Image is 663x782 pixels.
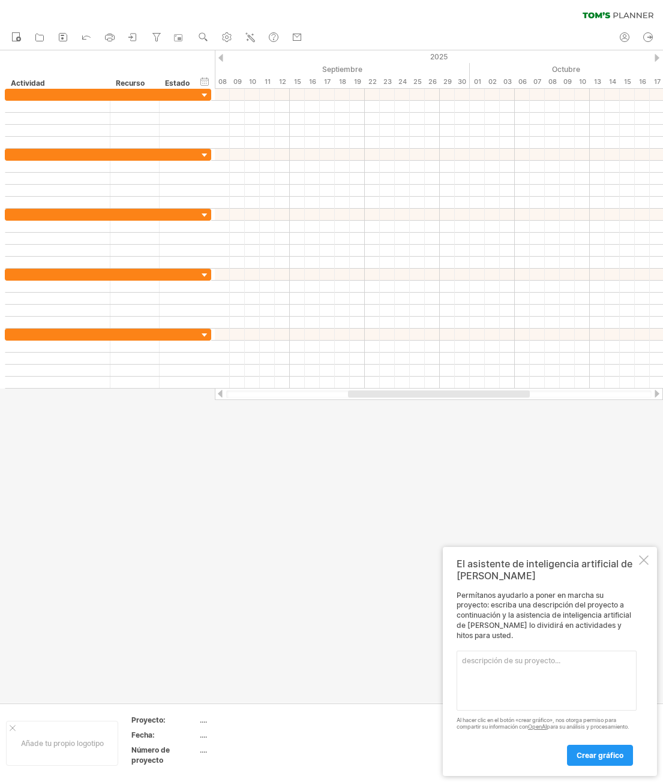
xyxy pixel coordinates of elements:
[654,77,661,86] font: 17
[218,77,227,86] font: 08
[260,76,275,88] div: Jueves, 11 de septiembre de 2025
[200,715,207,724] font: ....
[265,77,271,86] font: 11
[457,717,616,730] font: Al hacer clic en el botón «crear gráfico», nos otorga permiso para compartir su información con
[440,76,455,88] div: Lunes, 29 de septiembre de 2025
[609,77,616,86] font: 14
[309,77,316,86] font: 16
[503,77,512,86] font: 03
[410,76,425,88] div: Jueves, 25 de septiembre de 2025
[620,76,635,88] div: Miércoles, 15 de octubre de 2025
[605,76,620,88] div: Martes, 14 de octubre de 2025
[470,76,485,88] div: Miércoles, 1 de octubre de 2025
[131,745,170,765] font: Número de proyecto
[579,77,586,86] font: 10
[594,77,601,86] font: 13
[567,745,633,766] a: crear gráfico
[165,79,190,88] font: Estado
[485,76,500,88] div: Jueves, 2 de octubre de 2025
[294,77,301,86] font: 15
[354,77,361,86] font: 19
[457,558,632,582] font: El asistente de inteligencia artificial de [PERSON_NAME]
[322,65,362,74] font: Septiembre
[575,76,590,88] div: Viernes, 10 de octubre de 2025
[635,76,650,88] div: Jueves, 16 de octubre de 2025
[548,77,557,86] font: 08
[624,77,631,86] font: 15
[474,77,481,86] font: 01
[350,76,365,88] div: Viernes, 19 de septiembre de 2025
[275,76,290,88] div: Viernes, 12 de septiembre de 2025
[116,79,145,88] font: Recurso
[488,77,497,86] font: 02
[458,77,466,86] font: 30
[233,77,242,86] font: 09
[131,715,166,724] font: Proyecto:
[395,76,410,88] div: Miércoles, 24 de septiembre de 2025
[368,77,377,86] font: 22
[131,730,155,739] font: Fecha:
[245,76,260,88] div: Miércoles, 10 de septiembre de 2025
[413,77,422,86] font: 25
[398,77,407,86] font: 24
[515,76,530,88] div: Lunes, 6 de octubre de 2025
[279,77,286,86] font: 12
[230,76,245,88] div: Martes, 9 de septiembre de 2025
[518,77,527,86] font: 06
[577,751,623,760] font: crear gráfico
[11,79,45,88] font: Actividad
[215,76,230,88] div: Lunes, 8 de septiembre de 2025
[547,723,629,730] font: para su análisis y procesamiento.
[324,77,331,86] font: 17
[290,76,305,88] div: Lunes, 15 de septiembre de 2025
[528,723,547,730] a: OpenAI
[365,76,380,88] div: Lunes, 22 de septiembre de 2025
[545,76,560,88] div: Miércoles, 8 de octubre de 2025
[305,76,320,88] div: Martes, 16 de septiembre de 2025
[339,77,346,86] font: 18
[457,591,631,640] font: Permítanos ayudarlo a poner en marcha su proyecto: escriba una descripción del proyecto a continu...
[500,76,515,88] div: Viernes, 3 de octubre de 2025
[430,52,448,61] font: 2025
[639,77,646,86] font: 16
[563,77,572,86] font: 09
[455,76,470,88] div: Martes, 30 de septiembre de 2025
[200,745,207,754] font: ....
[335,76,350,88] div: Jueves, 18 de septiembre de 2025
[140,63,470,76] div: Septiembre de 2025
[560,76,575,88] div: Jueves, 9 de octubre de 2025
[320,76,335,88] div: Miércoles, 17 de septiembre de 2025
[383,77,392,86] font: 23
[21,739,104,748] font: Añade tu propio logotipo
[443,77,452,86] font: 29
[590,76,605,88] div: Lunes, 13 de octubre de 2025
[249,77,256,86] font: 10
[530,76,545,88] div: Martes, 7 de octubre de 2025
[552,65,580,74] font: Octubre
[425,76,440,88] div: Viernes, 26 de septiembre de 2025
[533,77,541,86] font: 07
[428,77,437,86] font: 26
[200,730,207,739] font: ....
[380,76,395,88] div: Martes, 23 de septiembre de 2025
